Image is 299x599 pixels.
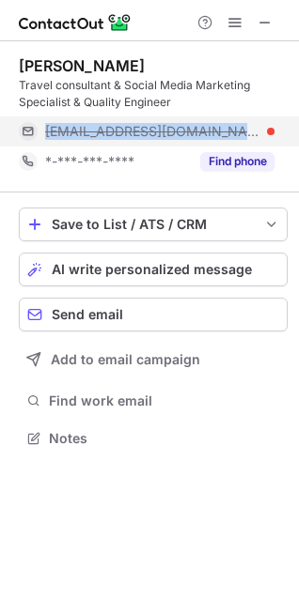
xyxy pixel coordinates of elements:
button: save-profile-one-click [19,207,288,241]
img: ContactOut v5.3.10 [19,11,132,34]
span: Find work email [49,392,280,409]
button: Reveal Button [200,152,275,171]
span: AI write personalized message [52,262,252,277]
span: Add to email campaign [51,352,200,367]
span: [EMAIL_ADDRESS][DOMAIN_NAME] [45,123,260,140]
button: Send email [19,298,288,331]
div: Save to List / ATS / CRM [52,217,255,232]
span: Notes [49,430,280,447]
button: Find work email [19,388,288,414]
button: AI write personalized message [19,253,288,286]
div: [PERSON_NAME] [19,56,145,75]
button: Notes [19,425,288,452]
div: Travel consultant & Social Media Marketing Specialist & Quality Engineer [19,77,288,111]
span: Send email [52,307,123,322]
button: Add to email campaign [19,343,288,376]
